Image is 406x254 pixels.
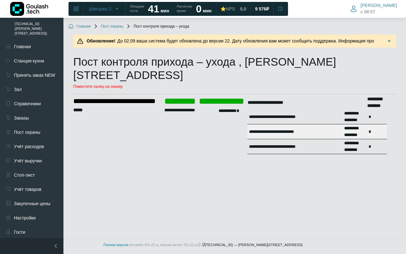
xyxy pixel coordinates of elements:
b: Обновление! [87,38,115,43]
span: ₽ [266,6,269,12]
div: ⭐ [220,6,235,12]
span: c 08:57 [361,9,375,15]
span: [PERSON_NAME] [361,3,397,8]
a: 9 576 ₽ [251,3,273,15]
img: Подробнее [386,38,392,44]
p: Поместите палец на сканер [73,84,396,89]
footer: [TECHNICAL_ID] — [PERSON_NAME][STREET_ADDRESS] [6,239,400,251]
span: 0,0 [240,6,246,12]
span: Обещаем гостю [130,4,144,13]
a: Пост охраны [93,24,123,29]
h1: Пост контроля прихода – ухода , [PERSON_NAME][STREET_ADDRESS] [73,55,396,82]
a: Обещаем гостю 41 мин Расчетное время 0 мин [126,3,215,15]
img: Логотип компании Goulash.tech [10,2,48,16]
span: Швецова 3 [89,6,111,12]
strong: 41 [148,3,159,15]
a: Полная версия [103,243,128,247]
span: Расчетное время [177,4,192,13]
span: До 02.09 ваша система будет обновлена до версии 22. Дату обновления вам может сообщить поддержка.... [85,38,374,50]
span: мин [160,8,169,13]
img: Предупреждение [77,38,83,44]
span: 9 576 [255,6,266,12]
strong: 0 [196,3,202,15]
span: donatello RG-22-a, версия ветки: RG-22-a [129,243,202,247]
a: Главная [69,24,91,29]
span: Пост контроля прихода – ухода [126,24,189,29]
a: ⭐NPS 0,0 [217,3,250,15]
span: NPS [226,6,235,11]
button: [PERSON_NAME] c 08:57 [347,1,401,16]
span: мин [203,8,212,13]
button: Швецова 3 [85,4,123,14]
